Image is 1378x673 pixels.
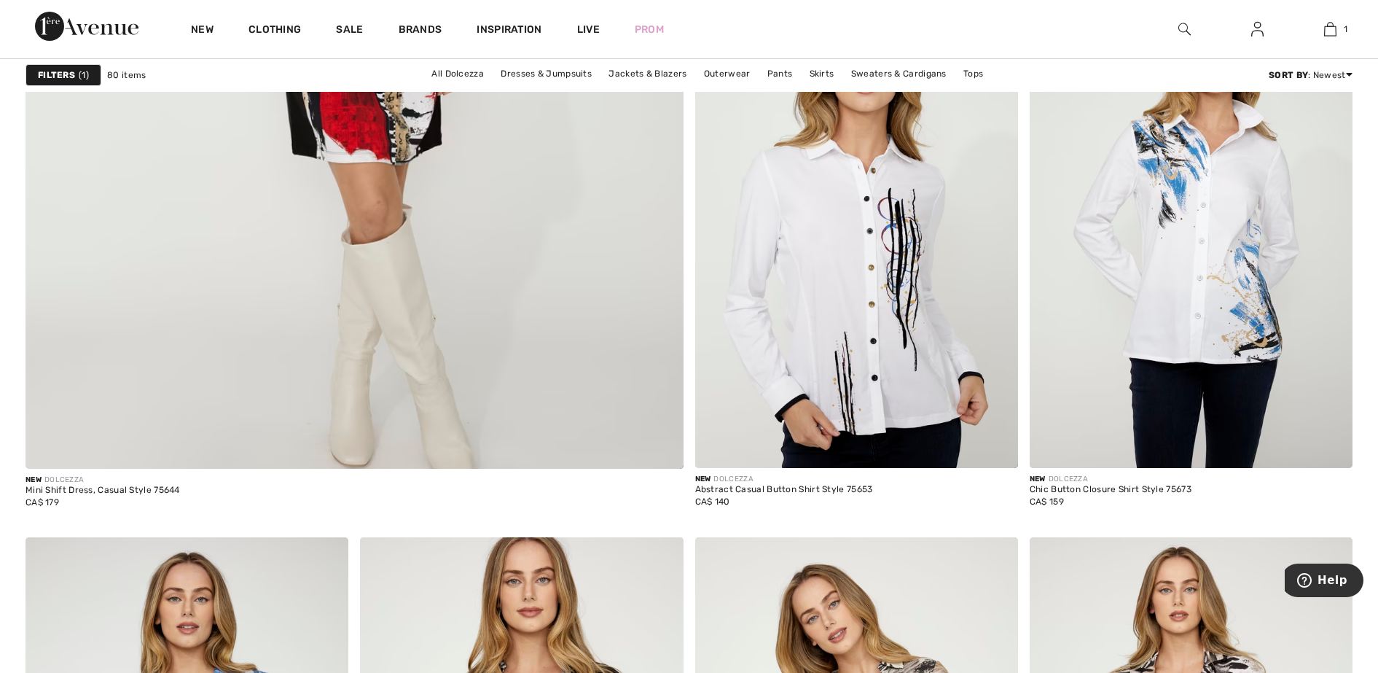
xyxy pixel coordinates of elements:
[1269,70,1308,80] strong: Sort By
[38,69,75,82] strong: Filters
[695,497,730,507] span: CA$ 140
[1030,497,1064,507] span: CA$ 159
[695,475,711,483] span: New
[1344,23,1347,36] span: 1
[1251,20,1264,38] img: My Info
[760,64,800,83] a: Pants
[493,64,599,83] a: Dresses & Jumpsuits
[577,22,600,37] a: Live
[1030,474,1191,485] div: DOLCEZZA
[1240,20,1275,39] a: Sign In
[248,23,301,39] a: Clothing
[1030,485,1191,495] div: Chic Button Closure Shirt Style 75673
[26,486,180,496] div: Mini Shift Dress, Casual Style 75644
[79,69,89,82] span: 1
[1030,475,1046,483] span: New
[601,64,694,83] a: Jackets & Blazers
[1294,20,1366,38] a: 1
[477,23,541,39] span: Inspiration
[336,23,363,39] a: Sale
[844,64,954,83] a: Sweaters & Cardigans
[956,64,990,83] a: Tops
[635,22,664,37] a: Prom
[802,64,842,83] a: Skirts
[695,485,873,495] div: Abstract Casual Button Shirt Style 75653
[697,64,758,83] a: Outerwear
[26,475,180,486] div: DOLCEZZA
[1285,564,1363,600] iframe: Opens a widget where you can find more information
[191,23,214,39] a: New
[1269,69,1352,82] div: : Newest
[35,12,138,41] img: 1ère Avenue
[399,23,442,39] a: Brands
[1324,20,1336,38] img: My Bag
[695,474,873,485] div: DOLCEZZA
[107,69,146,82] span: 80 items
[424,64,491,83] a: All Dolcezza
[26,497,59,507] span: CA$ 179
[1178,20,1191,38] img: search the website
[26,475,42,484] span: New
